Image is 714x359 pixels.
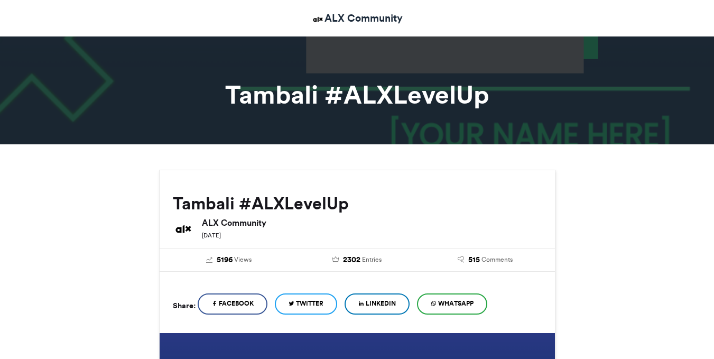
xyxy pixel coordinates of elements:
[173,299,196,312] h5: Share:
[64,82,651,107] h1: Tambali #ALXLevelUp
[217,254,233,266] span: 5196
[198,293,267,315] a: Facebook
[311,11,403,26] a: ALX Community
[219,299,254,308] span: Facebook
[468,254,480,266] span: 515
[343,254,360,266] span: 2302
[173,194,542,213] h2: Tambali #ALXLevelUp
[202,232,221,239] small: [DATE]
[173,218,194,240] img: ALX Community
[362,255,382,264] span: Entries
[173,254,285,266] a: 5196 Views
[345,293,410,315] a: LinkedIn
[202,218,542,227] h6: ALX Community
[438,299,474,308] span: WhatsApp
[417,293,487,315] a: WhatsApp
[481,255,513,264] span: Comments
[366,299,396,308] span: LinkedIn
[311,13,324,26] img: ALX Community
[234,255,252,264] span: Views
[275,293,337,315] a: Twitter
[429,254,542,266] a: 515 Comments
[301,254,413,266] a: 2302 Entries
[296,299,323,308] span: Twitter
